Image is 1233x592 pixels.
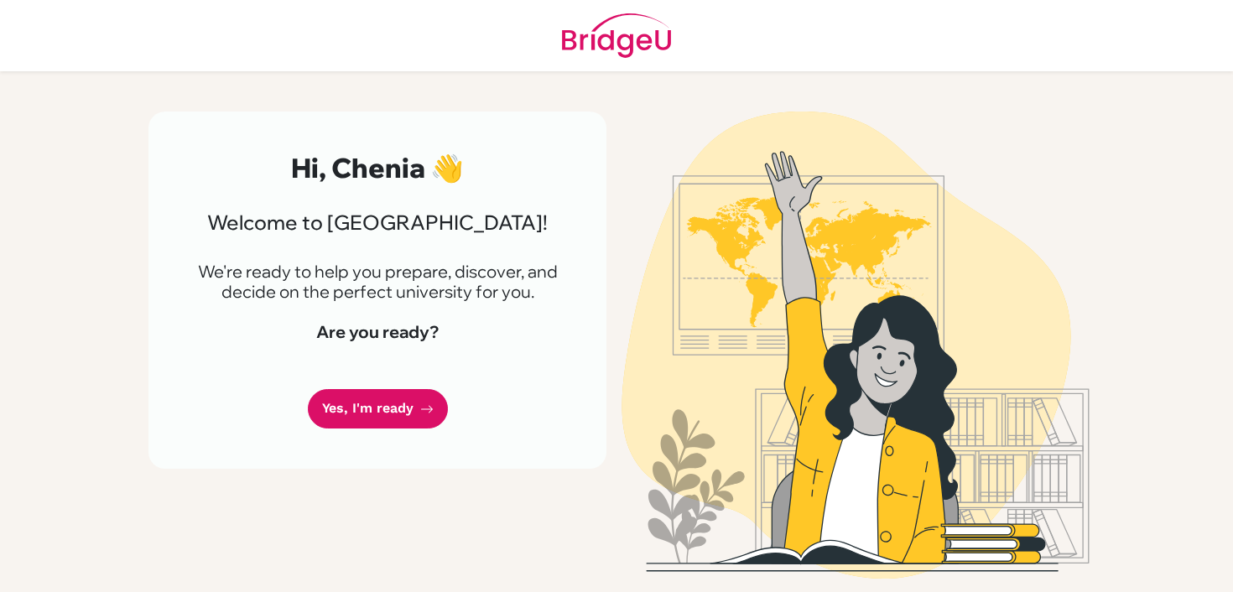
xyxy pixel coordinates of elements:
[189,322,566,342] h4: Are you ready?
[308,389,448,428] a: Yes, I'm ready
[189,210,566,235] h3: Welcome to [GEOGRAPHIC_DATA]!
[189,262,566,302] p: We're ready to help you prepare, discover, and decide on the perfect university for you.
[189,152,566,184] h2: Hi, Chenia 👋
